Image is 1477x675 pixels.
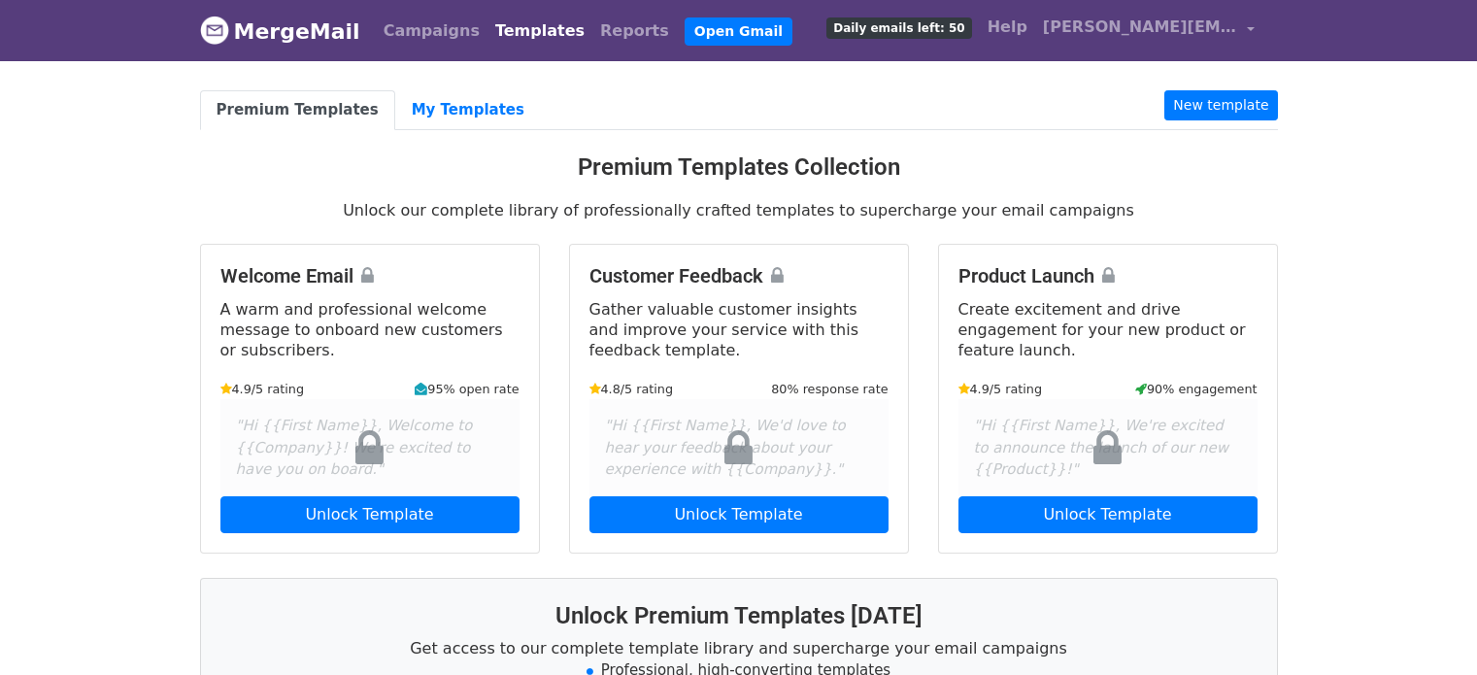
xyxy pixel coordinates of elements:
small: 80% response rate [771,380,888,398]
a: Premium Templates [200,90,395,130]
a: My Templates [395,90,541,130]
a: MergeMail [200,11,360,51]
p: A warm and professional welcome message to onboard new customers or subscribers. [220,299,520,360]
h4: Welcome Email [220,264,520,287]
a: Unlock Template [958,496,1258,533]
a: Unlock Template [589,496,889,533]
small: 4.9/5 rating [958,380,1043,398]
a: Templates [487,12,592,51]
span: Daily emails left: 50 [826,17,971,39]
h3: Premium Templates Collection [200,153,1278,182]
a: Help [980,8,1035,47]
p: Unlock our complete library of professionally crafted templates to supercharge your email campaigns [200,200,1278,220]
div: "Hi {{First Name}}, We're excited to announce the launch of our new {{Product}}!" [958,399,1258,496]
div: "Hi {{First Name}}, Welcome to {{Company}}! We're excited to have you on board." [220,399,520,496]
a: New template [1164,90,1277,120]
h4: Customer Feedback [589,264,889,287]
a: Open Gmail [685,17,792,46]
p: Gather valuable customer insights and improve your service with this feedback template. [589,299,889,360]
small: 4.8/5 rating [589,380,674,398]
div: "Hi {{First Name}}, We'd love to hear your feedback about your experience with {{Company}}." [589,399,889,496]
a: Daily emails left: 50 [819,8,979,47]
a: Reports [592,12,677,51]
a: [PERSON_NAME][EMAIL_ADDRESS][DOMAIN_NAME] [1035,8,1262,53]
span: [PERSON_NAME][EMAIL_ADDRESS][DOMAIN_NAME] [1043,16,1237,39]
p: Create excitement and drive engagement for your new product or feature launch. [958,299,1258,360]
a: Unlock Template [220,496,520,533]
a: Campaigns [376,12,487,51]
small: 4.9/5 rating [220,380,305,398]
small: 90% engagement [1135,380,1258,398]
h3: Unlock Premium Templates [DATE] [224,602,1254,630]
p: Get access to our complete template library and supercharge your email campaigns [224,638,1254,658]
h4: Product Launch [958,264,1258,287]
small: 95% open rate [415,380,519,398]
img: MergeMail logo [200,16,229,45]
